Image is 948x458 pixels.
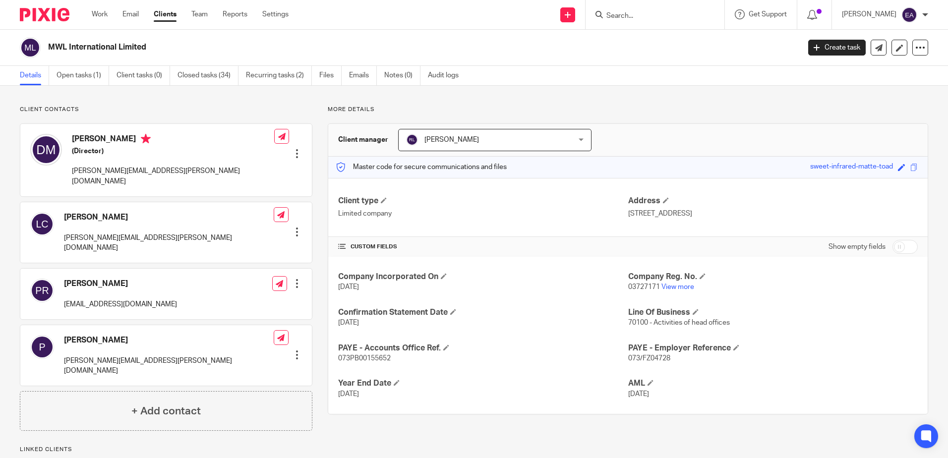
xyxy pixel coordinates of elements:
span: 70100 - Activities of head offices [628,319,730,326]
p: [PERSON_NAME][EMAIL_ADDRESS][PERSON_NAME][DOMAIN_NAME] [72,166,274,186]
h4: [PERSON_NAME] [64,212,274,223]
h4: [PERSON_NAME] [64,335,274,345]
span: 073/FZ04728 [628,355,670,362]
span: Get Support [749,11,787,18]
a: Audit logs [428,66,466,85]
h4: Line Of Business [628,307,918,318]
p: [PERSON_NAME][EMAIL_ADDRESS][PERSON_NAME][DOMAIN_NAME] [64,356,274,376]
p: [EMAIL_ADDRESS][DOMAIN_NAME] [64,299,177,309]
h3: Client manager [338,135,388,145]
h4: Company Incorporated On [338,272,628,282]
a: Clients [154,9,177,19]
h4: CUSTOM FIELDS [338,243,628,251]
p: More details [328,106,928,114]
p: [STREET_ADDRESS] [628,209,918,219]
a: Create task [808,40,866,56]
span: [DATE] [338,391,359,398]
p: [PERSON_NAME][EMAIL_ADDRESS][PERSON_NAME][DOMAIN_NAME] [64,233,274,253]
a: Client tasks (0) [117,66,170,85]
a: Reports [223,9,247,19]
a: Work [92,9,108,19]
img: svg%3E [406,134,418,146]
h4: Company Reg. No. [628,272,918,282]
a: Team [191,9,208,19]
a: Closed tasks (34) [178,66,238,85]
a: Files [319,66,342,85]
span: 03727171 [628,284,660,290]
span: 073PB00155652 [338,355,391,362]
h2: MWL International Limited [48,42,644,53]
img: svg%3E [901,7,917,23]
h4: [PERSON_NAME] [64,279,177,289]
p: Master code for secure communications and files [336,162,507,172]
a: View more [661,284,694,290]
span: [DATE] [338,319,359,326]
img: svg%3E [30,134,62,166]
p: Client contacts [20,106,312,114]
img: Pixie [20,8,69,21]
span: [PERSON_NAME] [424,136,479,143]
h4: Confirmation Statement Date [338,307,628,318]
p: Linked clients [20,446,312,454]
a: Notes (0) [384,66,420,85]
h4: PAYE - Employer Reference [628,343,918,353]
i: Primary [141,134,151,144]
div: sweet-infrared-matte-toad [810,162,893,173]
label: Show empty fields [829,242,886,252]
a: Details [20,66,49,85]
h5: (Director) [72,146,274,156]
p: Limited company [338,209,628,219]
h4: AML [628,378,918,389]
h4: PAYE - Accounts Office Ref. [338,343,628,353]
h4: Year End Date [338,378,628,389]
span: [DATE] [338,284,359,290]
p: [PERSON_NAME] [842,9,896,19]
a: Recurring tasks (2) [246,66,312,85]
a: Emails [349,66,377,85]
a: Open tasks (1) [57,66,109,85]
h4: [PERSON_NAME] [72,134,274,146]
span: [DATE] [628,391,649,398]
a: Settings [262,9,289,19]
img: svg%3E [20,37,41,58]
h4: Address [628,196,918,206]
h4: + Add contact [131,403,201,419]
img: svg%3E [30,335,54,359]
input: Search [605,12,695,21]
a: Email [122,9,139,19]
img: svg%3E [30,212,54,236]
img: svg%3E [30,279,54,302]
h4: Client type [338,196,628,206]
